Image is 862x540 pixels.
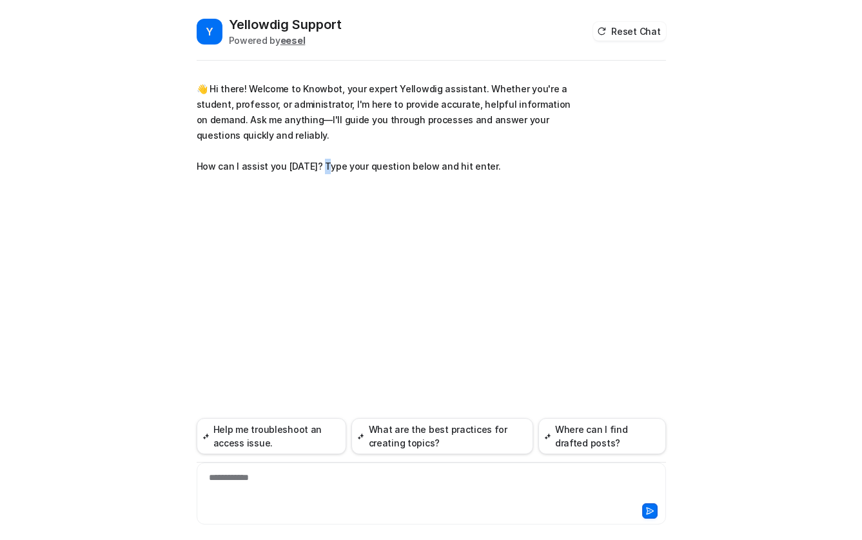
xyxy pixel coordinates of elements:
div: Powered by [229,34,342,47]
button: What are the best practices for creating topics? [351,418,533,454]
b: eesel [280,35,306,46]
button: Where can I find drafted posts? [538,418,666,454]
span: Y [197,19,222,45]
p: 👋 Hi there! Welcome to Knowbot, your expert Yellowdig assistant. Whether you're a student, profes... [197,81,574,174]
button: Help me troubleshoot an access issue. [197,418,347,454]
button: Reset Chat [593,22,665,41]
h2: Yellowdig Support [229,15,342,34]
